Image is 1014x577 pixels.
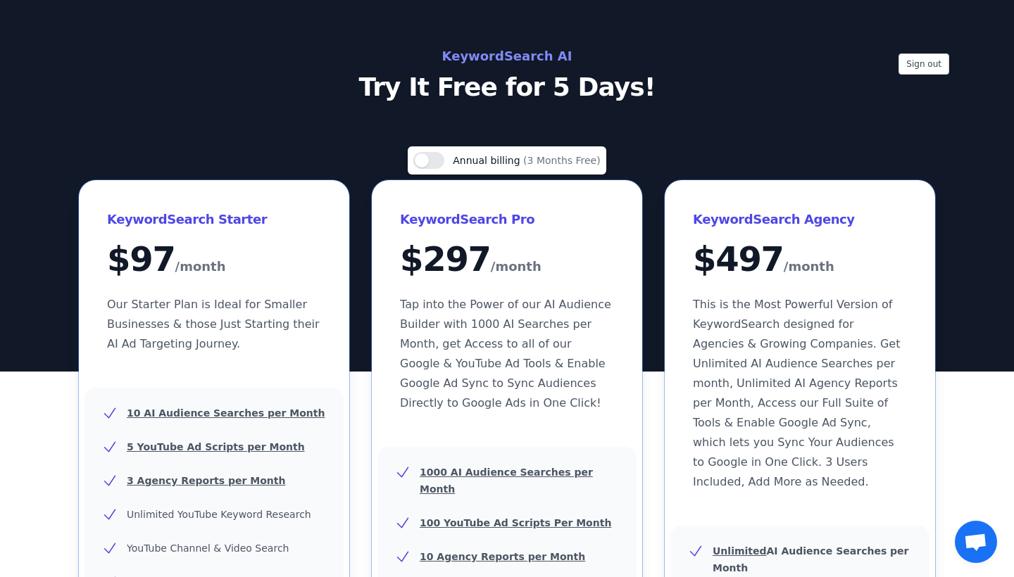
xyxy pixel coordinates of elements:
[693,242,907,278] div: $ 497
[713,545,767,557] u: Unlimited
[899,53,949,75] button: Sign out
[784,255,834,278] span: /month
[420,551,585,562] u: 10 Agency Reports per Month
[127,441,305,452] u: 5 YouTube Ad Scripts per Month
[420,517,611,528] u: 100 YouTube Ad Scripts Per Month
[192,45,822,68] h2: KeywordSearch AI
[127,407,325,419] u: 10 AI Audience Searches per Month
[127,543,289,554] span: YouTube Channel & Video Search
[713,545,909,573] b: AI Audience Searches per Month
[491,255,542,278] span: /month
[453,155,523,166] span: Annual billing
[192,73,822,101] p: Try It Free for 5 Days!
[693,298,900,488] span: This is the Most Powerful Version of KeywordSearch designed for Agencies & Growing Companies. Get...
[693,208,907,231] h3: KeywordSearch Agency
[127,509,311,520] span: Unlimited YouTube Keyword Research
[107,208,321,231] h3: KeywordSearch Starter
[107,242,321,278] div: $ 97
[400,242,614,278] div: $ 297
[107,298,320,350] span: Our Starter Plan is Ideal for Smaller Businesses & those Just Starting their AI Ad Targeting Jour...
[955,521,997,563] a: Öppna chatt
[127,475,285,486] u: 3 Agency Reports per Month
[420,467,593,495] u: 1000 AI Audience Searches per Month
[400,208,614,231] h3: KeywordSearch Pro
[175,255,226,278] span: /month
[523,155,601,166] span: (3 Months Free)
[400,298,611,410] span: Tap into the Power of our AI Audience Builder with 1000 AI Searches per Month, get Access to all ...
